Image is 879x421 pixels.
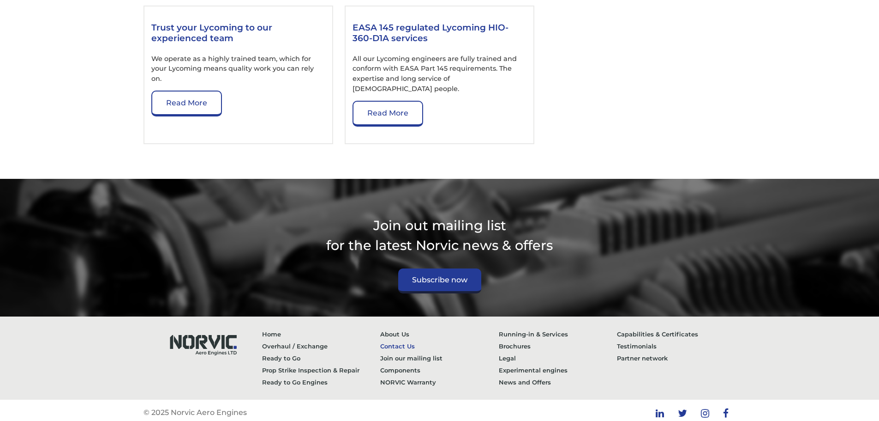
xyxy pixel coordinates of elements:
[380,364,499,376] a: Components
[499,376,617,388] a: News and Offers
[617,352,735,364] a: Partner network
[262,340,381,352] a: Overhaul / Exchange
[353,101,423,127] a: Read More
[499,352,617,364] a: Legal
[499,364,617,376] a: Experimental engines
[353,54,526,94] p: All our Lycoming engineers are fully trained and conform with EASA Part 145 requirements. The exp...
[161,328,244,360] img: Norvic Aero Engines logo
[380,352,499,364] a: Join our mailing list
[380,340,499,352] a: Contact Us
[499,328,617,340] a: Running-in & Services
[353,22,526,45] h3: EASA 145 regulated Lycoming HIO-360-D1A services
[151,54,325,84] p: We operate as a highly trained team, which for your Lycoming means quality work you can rely on.
[144,407,247,418] p: © 2025 Norvic Aero Engines
[144,215,735,255] p: Join out mailing list for the latest Norvic news & offers
[617,340,735,352] a: Testimonials
[262,364,381,376] a: Prop Strike Inspection & Repair
[398,268,481,293] a: Subscribe now
[151,22,325,45] h3: Trust your Lycoming to our experienced team
[151,91,222,116] a: Read More
[262,352,381,364] a: Ready to Go
[380,328,499,340] a: About Us
[380,376,499,388] a: NORVIC Warranty
[262,376,381,388] a: Ready to Go Engines
[262,328,381,340] a: Home
[617,328,735,340] a: Capabilities & Certificates
[499,340,617,352] a: Brochures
